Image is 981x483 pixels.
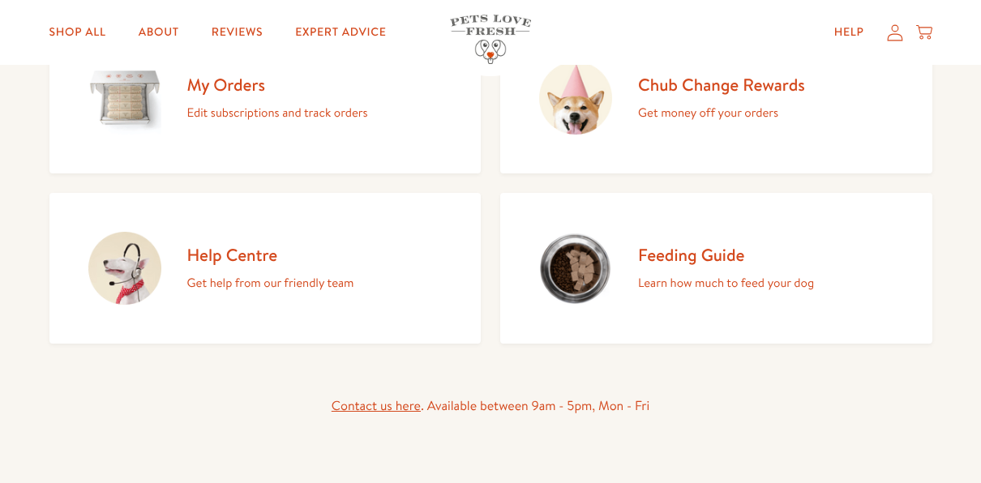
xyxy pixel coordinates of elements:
a: About [126,16,192,49]
a: My Orders Edit subscriptions and track orders [49,23,482,173]
div: . Available between 9am - 5pm, Mon - Fri [49,395,932,417]
a: Contact us here [332,397,421,415]
a: Reviews [199,16,276,49]
h2: My Orders [187,74,368,96]
a: Help [821,16,877,49]
p: Learn how much to feed your dog [638,272,814,293]
a: Expert Advice [282,16,399,49]
p: Get money off your orders [638,102,805,123]
a: Feeding Guide Learn how much to feed your dog [500,193,932,344]
p: Get help from our friendly team [187,272,354,293]
p: Edit subscriptions and track orders [187,102,368,123]
a: Shop All [36,16,119,49]
img: Pets Love Fresh [450,15,531,64]
a: Chub Change Rewards Get money off your orders [500,23,932,173]
a: Help Centre Get help from our friendly team [49,193,482,344]
h2: Help Centre [187,244,354,266]
h2: Chub Change Rewards [638,74,805,96]
h2: Feeding Guide [638,244,814,266]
